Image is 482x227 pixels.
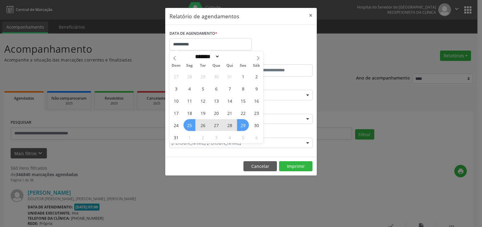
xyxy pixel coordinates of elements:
[224,70,236,82] span: Julho 31, 2025
[237,119,249,131] span: Agosto 29, 2025
[250,107,262,119] span: Agosto 23, 2025
[170,131,182,143] span: Agosto 31, 2025
[305,8,317,23] button: Close
[224,95,236,107] span: Agosto 14, 2025
[237,107,249,119] span: Agosto 22, 2025
[193,53,220,60] select: Month
[224,119,236,131] span: Agosto 28, 2025
[224,107,236,119] span: Agosto 21, 2025
[183,70,195,82] span: Julho 28, 2025
[197,107,209,119] span: Agosto 19, 2025
[279,161,313,172] button: Imprimir
[250,95,262,107] span: Agosto 16, 2025
[250,119,262,131] span: Agosto 30, 2025
[197,95,209,107] span: Agosto 12, 2025
[220,53,240,60] input: Year
[250,131,262,143] span: Setembro 6, 2025
[210,107,222,119] span: Agosto 20, 2025
[197,119,209,131] span: Agosto 26, 2025
[183,83,195,94] span: Agosto 4, 2025
[169,64,183,68] span: Dom
[210,64,223,68] span: Qua
[250,64,263,68] span: Sáb
[210,83,222,94] span: Agosto 6, 2025
[197,131,209,143] span: Setembro 2, 2025
[223,64,236,68] span: Qui
[170,83,182,94] span: Agosto 3, 2025
[183,107,195,119] span: Agosto 18, 2025
[170,95,182,107] span: Agosto 10, 2025
[183,95,195,107] span: Agosto 11, 2025
[197,70,209,82] span: Julho 29, 2025
[210,95,222,107] span: Agosto 13, 2025
[237,95,249,107] span: Agosto 15, 2025
[210,119,222,131] span: Agosto 27, 2025
[224,83,236,94] span: Agosto 7, 2025
[170,70,182,82] span: Julho 27, 2025
[237,70,249,82] span: Agosto 1, 2025
[183,131,195,143] span: Setembro 1, 2025
[210,131,222,143] span: Setembro 3, 2025
[250,70,262,82] span: Agosto 2, 2025
[250,83,262,94] span: Agosto 9, 2025
[236,64,250,68] span: Sex
[170,107,182,119] span: Agosto 17, 2025
[169,12,239,20] h5: Relatório de agendamentos
[183,64,196,68] span: Seg
[237,131,249,143] span: Setembro 5, 2025
[243,161,277,172] button: Cancelar
[243,55,313,64] label: ATÉ
[196,64,210,68] span: Ter
[197,83,209,94] span: Agosto 5, 2025
[170,119,182,131] span: Agosto 24, 2025
[210,70,222,82] span: Julho 30, 2025
[169,29,217,38] label: DATA DE AGENDAMENTO
[237,83,249,94] span: Agosto 8, 2025
[224,131,236,143] span: Setembro 4, 2025
[183,119,195,131] span: Agosto 25, 2025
